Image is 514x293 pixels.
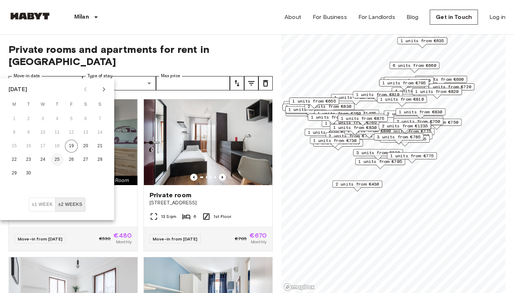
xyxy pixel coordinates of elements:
a: For Business [313,13,347,21]
div: Map marker [308,114,358,125]
button: tune [244,76,258,90]
div: Map marker [381,78,430,89]
span: 1 units from €810 [380,96,424,103]
div: Map marker [327,110,379,121]
span: Thursday [51,98,64,112]
div: Map marker [412,88,462,99]
a: Mapbox logo [283,283,315,291]
a: Blog [407,13,419,21]
div: Map marker [415,76,467,87]
span: €480 [114,232,132,239]
button: 29 [8,167,21,180]
span: 1 units from €760 [317,110,361,117]
span: Move-in from [DATE] [153,236,197,242]
a: Get in Touch [430,10,478,25]
div: Map marker [389,62,439,73]
button: ±2 weeks [55,198,85,212]
span: 1 units from €820 [415,88,459,95]
div: Map marker [331,94,381,105]
span: 2 units from €750 [397,118,440,125]
button: 27 [79,153,92,166]
div: Map marker [384,77,434,88]
div: Map marker [424,83,474,94]
span: 6 [193,213,196,220]
span: 1st Floor [213,213,231,220]
span: Wednesday [36,98,49,112]
a: Log in [489,13,505,21]
span: Tuesday [22,98,35,112]
label: Type of stay [87,73,112,79]
span: €530 [99,235,111,242]
div: Map marker [326,132,376,143]
img: Marketing picture of unit IT-14-034-001-05H [144,99,272,185]
span: 2 units from €1235 [382,123,428,129]
span: 1 units from €720 [387,77,430,84]
div: Map marker [304,129,354,140]
span: Monthly [251,239,267,245]
p: Milan [74,13,89,21]
button: ±1 week [29,198,56,212]
label: Max price [161,73,180,79]
div: Map marker [330,124,380,135]
span: Friday [65,98,78,112]
button: Previous image [219,174,226,181]
div: Map marker [322,120,372,131]
span: 1 units from €720 [428,84,471,90]
button: 20 [79,140,92,153]
span: 2 units from €750 [415,119,458,125]
span: 1 units from €685 [311,114,354,120]
span: 1 units from €730 [313,137,357,144]
div: Map marker [379,79,429,90]
span: 3 units from €785 [377,134,420,140]
span: Private rooms and apartments for rent in [GEOGRAPHIC_DATA] [9,43,273,68]
button: 30 [22,167,35,180]
span: 3 units from €830 [356,149,400,156]
span: Sunday [94,98,106,112]
div: Map marker [393,118,443,129]
span: 1 units from €830 [399,109,442,115]
img: Habyt [9,13,51,20]
div: Map marker [379,122,431,133]
span: [STREET_ADDRESS] [150,199,267,207]
span: 2 units from €625 [286,104,329,110]
button: 19 [65,140,78,153]
div: Map marker [310,137,360,148]
span: 1 units from €705 [358,158,402,165]
div: [DATE] [9,85,27,94]
div: Map marker [384,110,434,121]
div: Map marker [314,110,364,121]
span: 12 units from €690 [418,76,464,83]
button: tune [258,76,273,90]
span: 1 units from €775 [390,153,434,159]
div: Map marker [285,106,335,117]
button: 21 [94,140,106,153]
div: Map marker [289,98,339,109]
div: Map marker [353,149,403,160]
div: Map marker [353,91,403,102]
span: 1 units from €875 [341,115,384,121]
span: 2 units from €430 [336,181,379,187]
div: Move In Flexibility [29,198,85,212]
div: Map marker [393,116,443,127]
div: Map marker [380,132,433,143]
span: 1 units from €810 [356,91,399,98]
span: 4 units from €735 [395,88,438,94]
button: 28 [94,153,106,166]
span: Saturday [79,98,92,112]
span: 1 units from €695 [288,106,332,113]
span: Monday [8,98,21,112]
span: 1 units from €830 [333,124,377,131]
div: Map marker [395,108,445,119]
button: 22 [8,153,21,166]
div: Map marker [283,101,333,112]
div: Map marker [338,115,388,126]
div: Map marker [332,180,382,192]
div: Map marker [282,104,332,115]
span: Move-in from [DATE] [18,236,62,242]
span: 3 units from €1405 [330,110,376,116]
a: For Landlords [358,13,395,21]
a: Marketing picture of unit IT-14-034-001-05HPrevious imagePrevious imagePrivate room[STREET_ADDRES... [143,99,273,251]
span: 6 units from €660 [393,62,436,69]
div: Map marker [387,152,437,163]
span: 1 units from €795 [382,80,426,86]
